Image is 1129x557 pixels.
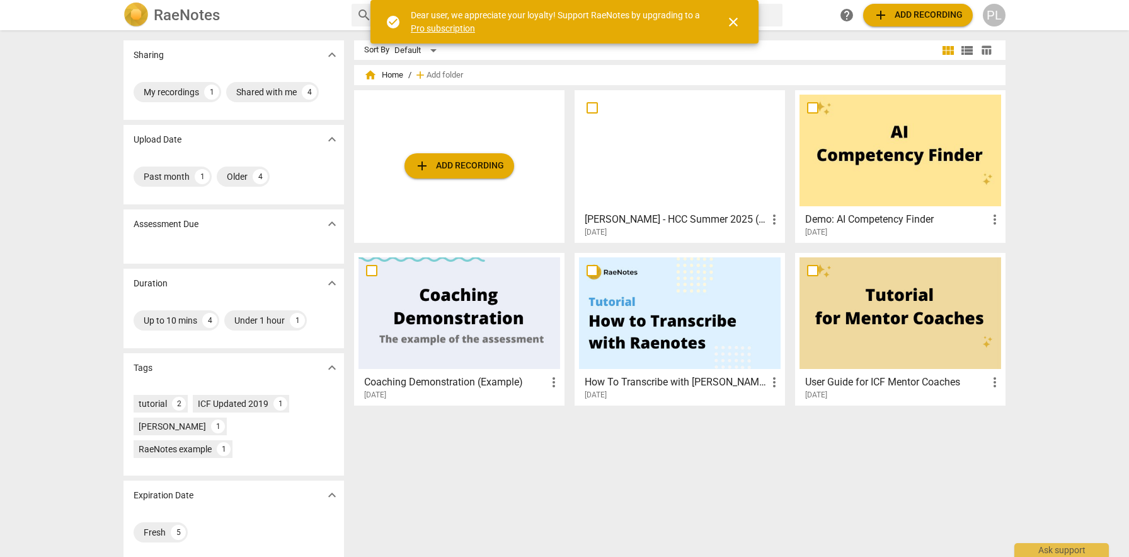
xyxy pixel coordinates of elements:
div: 1 [290,313,305,328]
button: Show more [323,214,341,233]
span: more_vert [546,375,561,390]
h3: Lopez, Patty - HCC Summer 2025 (T1) - #Recorded Session 1 [585,212,767,227]
a: [PERSON_NAME] - HCC Summer 2025 (T1) - #Recorded Session 1[DATE] [579,95,781,237]
div: Under 1 hour [234,314,285,327]
div: 4 [302,85,317,100]
div: Shared with me [236,86,297,98]
div: [PERSON_NAME] [139,420,206,433]
button: Upload [404,153,514,179]
span: [DATE] [364,390,386,401]
span: home [364,69,377,81]
button: Show more [323,486,341,505]
span: add [415,158,430,173]
a: Pro subscription [411,23,475,33]
button: Close [718,7,748,37]
button: Show more [323,274,341,293]
button: Show more [323,358,341,377]
button: PL [983,4,1006,26]
h2: RaeNotes [154,6,220,24]
p: Tags [134,361,152,375]
span: more_vert [987,212,1002,227]
span: / [408,71,411,80]
span: help [839,8,854,23]
span: Add folder [427,71,463,80]
span: close [726,15,741,30]
div: 5 [171,525,186,540]
div: 1 [273,397,287,411]
span: expand_more [324,360,340,375]
span: [DATE] [805,390,827,401]
span: check_circle [386,15,401,30]
p: Upload Date [134,133,181,146]
p: Expiration Date [134,489,193,502]
span: table_chart [980,44,992,56]
div: Past month [144,170,190,183]
a: Help [835,4,858,26]
span: expand_more [324,47,340,62]
div: Up to 10 mins [144,314,197,327]
div: Sort By [364,45,389,55]
span: expand_more [324,216,340,232]
a: LogoRaeNotes [123,3,341,28]
p: Assessment Due [134,218,198,231]
span: [DATE] [585,227,607,238]
div: Fresh [144,526,166,539]
div: tutorial [139,397,167,410]
span: add [414,69,427,81]
div: 1 [204,85,219,100]
span: more_vert [767,375,782,390]
button: Show more [323,130,341,149]
span: Add recording [873,8,963,23]
a: User Guide for ICF Mentor Coaches[DATE] [799,257,1001,400]
div: Older [227,170,248,183]
div: RaeNotes example [139,443,212,455]
a: Coaching Demonstration (Example)[DATE] [358,257,560,400]
span: expand_more [324,132,340,147]
span: add [873,8,888,23]
div: 1 [217,442,231,456]
div: Default [394,40,441,61]
div: Ask support [1014,543,1109,557]
span: Add recording [415,158,504,173]
span: Home [364,69,403,81]
span: expand_more [324,488,340,503]
div: My recordings [144,86,199,98]
p: Sharing [134,49,164,62]
h3: Coaching Demonstration (Example) [364,375,546,390]
h3: User Guide for ICF Mentor Coaches [805,375,987,390]
span: expand_more [324,276,340,291]
button: Show more [323,45,341,64]
div: 4 [202,313,217,328]
p: Duration [134,277,168,290]
button: List view [958,41,977,60]
div: ICF Updated 2019 [198,397,268,410]
button: Upload [863,4,973,26]
button: Tile view [939,41,958,60]
h3: How To Transcribe with RaeNotes [585,375,767,390]
span: more_vert [767,212,782,227]
a: How To Transcribe with [PERSON_NAME][DATE] [579,257,781,400]
div: 1 [195,169,210,184]
div: 4 [253,169,268,184]
span: [DATE] [585,390,607,401]
a: Demo: AI Competency Finder[DATE] [799,95,1001,237]
span: view_module [941,43,956,58]
span: [DATE] [805,227,827,238]
button: Table view [977,41,995,60]
img: Logo [123,3,149,28]
span: more_vert [987,375,1002,390]
div: 1 [211,419,225,433]
h3: Demo: AI Competency Finder [805,212,987,227]
div: Dear user, we appreciate your loyalty! Support RaeNotes by upgrading to a [411,9,703,35]
span: search [357,8,372,23]
span: view_list [960,43,975,58]
div: 2 [172,397,186,411]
